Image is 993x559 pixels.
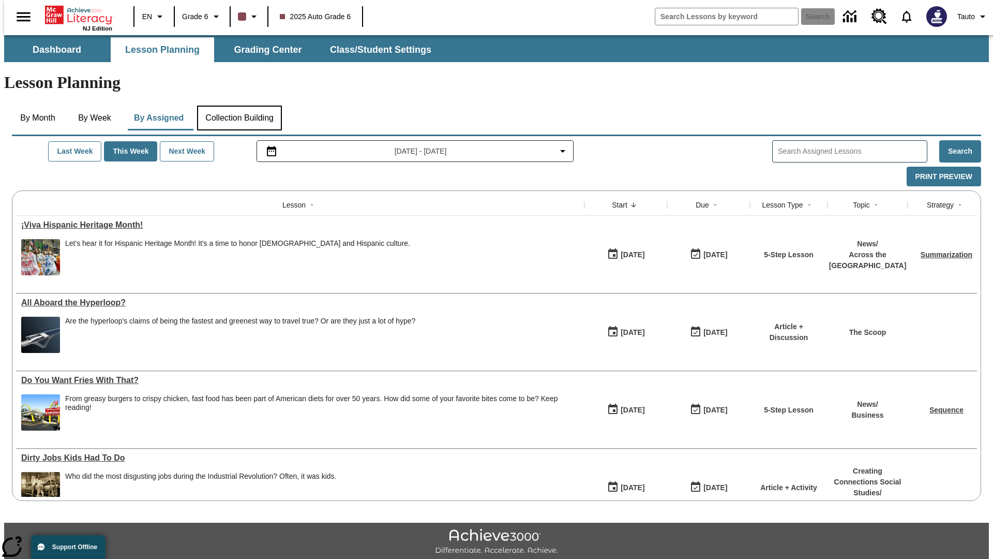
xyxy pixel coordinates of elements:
[865,3,893,31] a: Resource Center, Will open in new tab
[703,481,727,494] div: [DATE]
[929,406,964,414] a: Sequence
[178,7,227,26] button: Grade: Grade 6, Select a grade
[21,298,579,307] a: All Aboard the Hyperloop?, Lessons
[33,44,81,56] span: Dashboard
[435,529,558,555] img: Achieve3000 Differentiate Accelerate Achieve
[703,404,727,417] div: [DATE]
[907,167,981,187] button: Print Preview
[853,200,870,210] div: Topic
[4,73,989,92] h1: Lesson Planning
[4,35,989,62] div: SubNavbar
[8,2,39,32] button: Open side menu
[234,7,264,26] button: Class color is dark brown. Change class color
[21,376,579,385] div: Do You Want Fries With That?
[939,140,981,163] button: Search
[953,7,993,26] button: Profile/Settings
[755,321,822,343] p: Article + Discussion
[829,249,907,271] p: Across the [GEOGRAPHIC_DATA]
[621,248,644,261] div: [DATE]
[4,37,441,62] div: SubNavbar
[927,200,954,210] div: Strategy
[125,44,200,56] span: Lesson Planning
[764,249,814,260] p: 5-Step Lesson
[21,298,579,307] div: All Aboard the Hyperloop?
[83,25,112,32] span: NJ Edition
[851,399,883,410] p: News /
[104,141,157,161] button: This Week
[621,481,644,494] div: [DATE]
[556,145,569,157] svg: Collapse Date Range Filter
[686,400,731,420] button: 07/20/26: Last day the lesson can be accessed
[65,239,410,248] div: Let's hear it for Hispanic Heritage Month! It's a time to honor [DEMOGRAPHIC_DATA] and Hispanic c...
[197,106,282,130] button: Collection Building
[849,327,886,338] p: The Scoop
[920,3,953,30] button: Select a new avatar
[621,404,644,417] div: [DATE]
[921,251,972,259] a: Summarization
[21,453,579,463] a: Dirty Jobs Kids Had To Do, Lessons
[762,200,803,210] div: Lesson Type
[45,4,112,32] div: Home
[65,472,337,481] div: Who did the most disgusting jobs during the Industrial Revolution? Often, it was kids.
[65,394,579,431] div: From greasy burgers to crispy chicken, fast food has been part of American diets for over 50 year...
[160,141,214,161] button: Next Week
[21,220,579,230] a: ¡Viva Hispanic Heritage Month! , Lessons
[142,11,152,22] span: EN
[604,400,648,420] button: 07/14/25: First time the lesson was available
[395,146,447,157] span: [DATE] - [DATE]
[604,245,648,264] button: 09/15/25: First time the lesson was available
[21,394,60,431] img: One of the first McDonald's stores, with the iconic red sign and golden arches.
[829,239,907,249] p: News /
[851,410,883,421] p: Business
[12,106,64,130] button: By Month
[65,394,579,412] div: From greasy burgers to crispy chicken, fast food has been part of American diets for over 50 year...
[111,37,214,62] button: Lesson Planning
[48,141,101,161] button: Last Week
[21,220,579,230] div: ¡Viva Hispanic Heritage Month!
[234,44,302,56] span: Grading Center
[837,3,865,31] a: Data Center
[126,106,192,130] button: By Assigned
[261,145,569,157] button: Select the date range menu item
[957,11,975,22] span: Tauto
[926,6,947,27] img: Avatar
[803,199,816,211] button: Sort
[52,543,97,551] span: Support Offline
[21,239,60,275] img: A photograph of Hispanic women participating in a parade celebrating Hispanic culture. The women ...
[306,199,318,211] button: Sort
[21,376,579,385] a: Do You Want Fries With That?, Lessons
[21,472,60,508] img: Black and white photo of two young boys standing on a piece of heavy machinery
[696,200,709,210] div: Due
[69,106,121,130] button: By Week
[604,322,648,342] button: 07/21/25: First time the lesson was available
[216,37,320,62] button: Grading Center
[703,326,727,339] div: [DATE]
[65,317,415,353] div: Are the hyperloop's claims of being the fastest and greenest way to travel true? Or are they just...
[655,8,798,25] input: search field
[5,37,109,62] button: Dashboard
[280,11,351,22] span: 2025 Auto Grade 6
[870,199,882,211] button: Sort
[282,200,306,210] div: Lesson
[65,472,337,508] span: Who did the most disgusting jobs during the Industrial Revolution? Often, it was kids.
[686,478,731,497] button: 11/30/25: Last day the lesson can be accessed
[778,144,927,159] input: Search Assigned Lessons
[833,466,902,498] p: Creating Connections Social Studies /
[65,239,410,275] div: Let's hear it for Hispanic Heritage Month! It's a time to honor Hispanic Americans and Hispanic c...
[604,478,648,497] button: 07/11/25: First time the lesson was available
[760,482,817,493] p: Article + Activity
[65,317,415,326] div: Are the hyperloop's claims of being the fastest and greenest way to travel true? Or are they just...
[703,248,727,261] div: [DATE]
[612,200,627,210] div: Start
[893,3,920,30] a: Notifications
[627,199,640,211] button: Sort
[21,317,60,353] img: Artist rendering of Hyperloop TT vehicle entering a tunnel
[764,405,814,416] p: 5-Step Lesson
[322,37,440,62] button: Class/Student Settings
[330,44,431,56] span: Class/Student Settings
[21,453,579,463] div: Dirty Jobs Kids Had To Do
[686,245,731,264] button: 09/21/25: Last day the lesson can be accessed
[182,11,208,22] span: Grade 6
